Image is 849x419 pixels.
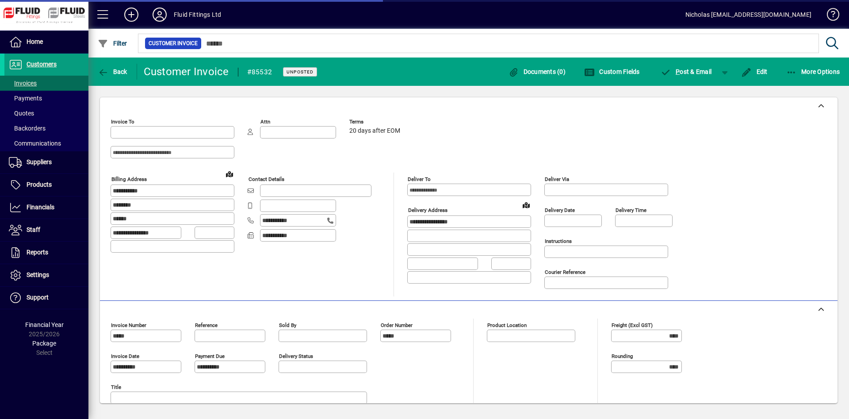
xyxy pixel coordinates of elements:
span: Reports [27,249,48,256]
mat-label: Freight (excl GST) [612,322,653,328]
mat-label: Delivery time [616,207,646,213]
div: Fluid Fittings Ltd [174,8,221,22]
button: Back [96,64,130,80]
div: Nicholas [EMAIL_ADDRESS][DOMAIN_NAME] [685,8,811,22]
span: Custom Fields [584,68,640,75]
span: Suppliers [27,158,52,165]
a: View on map [222,167,237,181]
app-page-header-button: Back [88,64,137,80]
mat-label: Deliver via [545,176,569,182]
mat-label: Instructions [545,238,572,244]
a: Invoices [4,76,88,91]
a: View on map [519,198,533,212]
span: Documents (0) [508,68,566,75]
a: Support [4,287,88,309]
span: Unposted [287,69,314,75]
a: Payments [4,91,88,106]
span: Financial Year [25,321,64,328]
a: Suppliers [4,151,88,173]
span: ost & Email [661,68,712,75]
span: More Options [786,68,840,75]
a: Products [4,174,88,196]
span: Payments [9,95,42,102]
mat-label: Invoice To [111,119,134,125]
a: Quotes [4,106,88,121]
span: Package [32,340,56,347]
mat-label: Title [111,384,121,390]
a: Staff [4,219,88,241]
a: Backorders [4,121,88,136]
span: Communications [9,140,61,147]
button: Documents (0) [506,64,568,80]
mat-label: Deliver To [408,176,431,182]
a: Knowledge Base [820,2,838,31]
span: Back [98,68,127,75]
span: Quotes [9,110,34,117]
span: Financials [27,204,54,211]
a: Financials [4,196,88,219]
mat-label: Delivery date [545,207,575,213]
span: Filter [98,40,127,47]
button: Add [117,7,145,23]
span: Products [27,181,52,188]
mat-label: Invoice number [111,322,146,328]
a: Home [4,31,88,53]
button: More Options [784,64,842,80]
span: Customer Invoice [149,39,198,48]
mat-label: Payment due [195,353,225,359]
mat-label: Rounding [612,353,633,359]
mat-label: Product location [487,322,527,328]
a: Reports [4,242,88,264]
mat-label: Courier Reference [545,269,585,275]
div: #85532 [247,65,272,79]
span: Invoices [9,80,37,87]
span: Terms [349,119,402,125]
a: Communications [4,136,88,151]
mat-label: Invoice date [111,353,139,359]
span: Staff [27,226,40,233]
span: P [676,68,680,75]
mat-label: Attn [260,119,270,125]
span: Edit [741,68,768,75]
button: Filter [96,35,130,51]
button: Post & Email [656,64,716,80]
span: Settings [27,271,49,278]
button: Edit [739,64,770,80]
mat-label: Sold by [279,322,296,328]
span: 20 days after EOM [349,127,400,135]
a: Settings [4,264,88,286]
mat-label: Order number [381,322,413,328]
div: Customer Invoice [144,65,229,79]
span: Home [27,38,43,45]
button: Profile [145,7,174,23]
mat-label: Delivery status [279,353,313,359]
span: Customers [27,61,57,68]
span: Backorders [9,125,46,132]
button: Custom Fields [582,64,642,80]
mat-label: Reference [195,322,218,328]
span: Support [27,294,49,301]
